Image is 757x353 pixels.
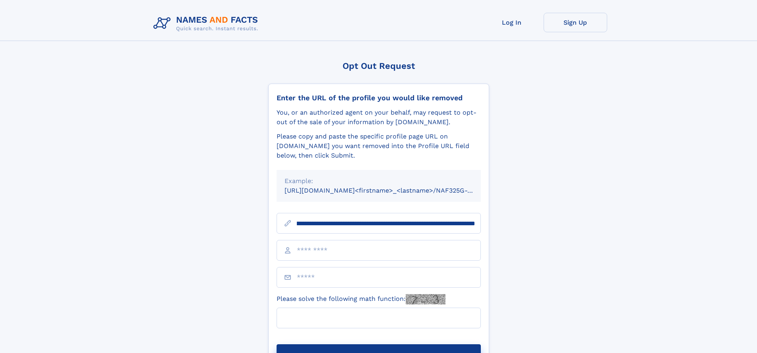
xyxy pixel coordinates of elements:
[150,13,265,34] img: Logo Names and Facts
[277,94,481,102] div: Enter the URL of the profile you would like removed
[277,294,445,304] label: Please solve the following math function:
[285,176,473,186] div: Example:
[277,108,481,127] div: You, or an authorized agent on your behalf, may request to opt-out of the sale of your informatio...
[285,187,496,194] small: [URL][DOMAIN_NAME]<firstname>_<lastname>/NAF325G-xxxxxxxx
[480,13,544,32] a: Log In
[268,61,489,71] div: Opt Out Request
[277,132,481,160] div: Please copy and paste the specific profile page URL on [DOMAIN_NAME] you want removed into the Pr...
[544,13,607,32] a: Sign Up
